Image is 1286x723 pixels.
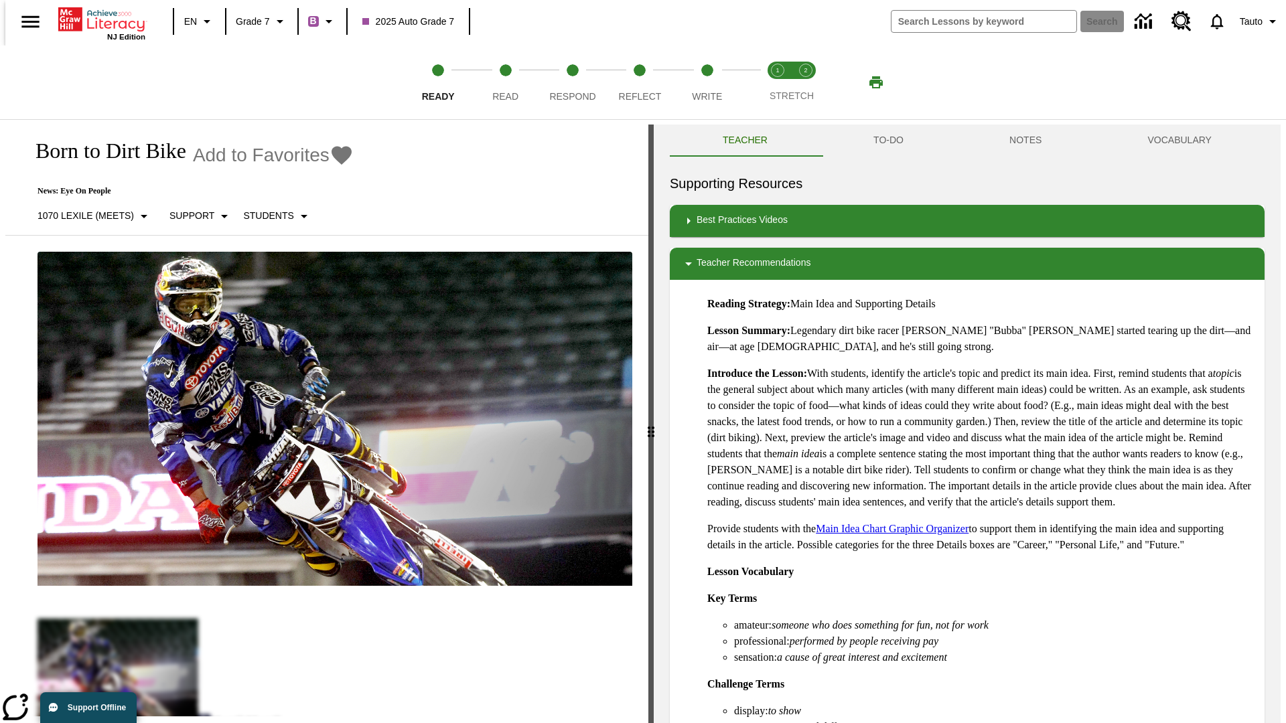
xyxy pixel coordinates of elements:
[164,204,238,228] button: Scaffolds, Support
[422,91,455,102] span: Ready
[5,125,648,716] div: reading
[492,91,518,102] span: Read
[11,2,50,42] button: Open side menu
[707,325,790,336] strong: Lesson Summary:
[1213,368,1234,379] em: topic
[891,11,1076,32] input: search field
[777,651,947,663] em: a cause of great interest and excitement
[601,46,678,119] button: Reflect step 4 of 5
[549,91,595,102] span: Respond
[707,298,790,309] strong: Reading Strategy:
[310,13,317,29] span: B
[956,125,1094,157] button: NOTES
[107,33,145,41] span: NJ Edition
[243,209,293,223] p: Students
[169,209,214,223] p: Support
[38,209,134,223] p: 1070 Lexile (Meets)
[707,296,1254,312] p: Main Idea and Supporting Details
[816,523,969,534] a: Main Idea Chart Graphic Organizer
[855,70,898,94] button: Print
[1240,15,1263,29] span: Tauto
[670,173,1265,194] h6: Supporting Resources
[238,204,317,228] button: Select Student
[707,366,1254,510] p: With students, identify the article's topic and predict its main idea. First, remind students tha...
[38,252,632,586] img: Motocross racer James Stewart flies through the air on his dirt bike.
[786,46,825,119] button: Stretch Respond step 2 of 2
[21,139,186,163] h1: Born to Dirt Bike
[768,705,801,716] em: to show
[362,15,455,29] span: 2025 Auto Grade 7
[466,46,544,119] button: Read step 2 of 5
[697,256,810,272] p: Teacher Recommendations
[707,368,807,379] strong: Introduce the Lesson:
[776,67,779,74] text: 1
[758,46,797,119] button: Stretch Read step 1 of 2
[804,67,807,74] text: 2
[707,592,757,604] strong: Key Terms
[303,9,342,33] button: Boost Class color is purple. Change class color
[21,186,354,196] p: News: Eye On People
[1127,3,1163,40] a: Data Center
[399,46,477,119] button: Ready step 1 of 5
[654,125,1281,723] div: activity
[670,205,1265,237] div: Best Practices Videos
[58,5,145,41] div: Home
[178,9,221,33] button: Language: EN, Select a language
[40,692,137,723] button: Support Offline
[820,125,956,157] button: TO-DO
[236,15,270,29] span: Grade 7
[1200,4,1234,39] a: Notifications
[648,125,654,723] div: Press Enter or Spacebar and then press right and left arrow keys to move the slider
[692,91,722,102] span: Write
[670,125,820,157] button: Teacher
[1163,3,1200,39] a: Resource Center, Will open in new tab
[734,633,1254,649] li: professional:
[193,145,330,166] span: Add to Favorites
[707,678,784,690] strong: Challenge Terms
[1234,9,1286,33] button: Profile/Settings
[670,248,1265,280] div: Teacher Recommendations
[772,619,989,631] em: someone who does something for fun, not for work
[790,635,938,647] em: performed by people receiving pay
[668,46,746,119] button: Write step 5 of 5
[707,566,794,577] strong: Lesson Vocabulary
[697,213,788,229] p: Best Practices Videos
[534,46,612,119] button: Respond step 3 of 5
[230,9,293,33] button: Grade: Grade 7, Select a grade
[184,15,197,29] span: EN
[619,91,662,102] span: Reflect
[734,649,1254,665] li: sensation:
[707,323,1254,355] p: Legendary dirt bike racer [PERSON_NAME] "Bubba" [PERSON_NAME] started tearing up the dirt—and air...
[1094,125,1265,157] button: VOCABULARY
[707,521,1254,553] p: Provide students with the to support them in identifying the main idea and supporting details in ...
[770,90,814,101] span: STRETCH
[193,143,354,167] button: Add to Favorites - Born to Dirt Bike
[68,703,126,712] span: Support Offline
[734,617,1254,633] li: amateur:
[670,125,1265,157] div: Instructional Panel Tabs
[777,448,820,459] em: main idea
[734,703,1254,719] li: display:
[32,204,157,228] button: Select Lexile, 1070 Lexile (Meets)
